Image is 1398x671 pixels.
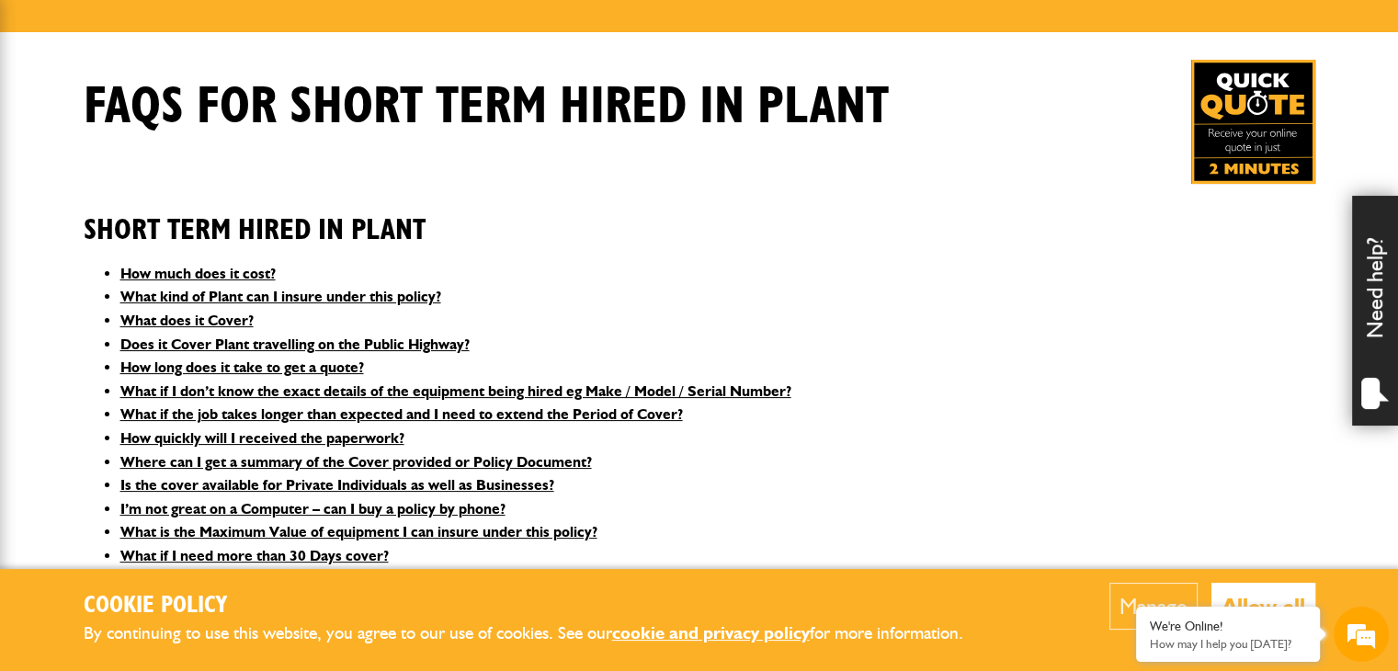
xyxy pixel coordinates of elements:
a: What if I don’t know the exact details of the equipment being hired eg Make / Model / Serial Number? [120,382,791,400]
a: How long does it take to get a quote? [120,358,364,376]
h1: FAQS for Short Term Hired In Plant [84,76,889,138]
a: Where can I get a summary of the Cover provided or Policy Document? [120,453,592,471]
a: What if I need more than 30 Days cover? [120,547,389,564]
a: How quickly will I received the paperwork? [120,429,404,447]
a: cookie and privacy policy [612,622,810,643]
div: Need help? [1352,196,1398,426]
a: What if the job takes longer than expected and I need to extend the Period of Cover? [120,405,683,423]
a: What is the Maximum Value of equipment I can insure under this policy? [120,523,597,540]
h2: Cookie Policy [84,592,994,620]
a: How much does it cost? [120,265,276,282]
div: We're Online! [1150,619,1306,634]
button: Allow all [1211,583,1315,630]
p: How may I help you today? [1150,637,1306,651]
p: By continuing to use this website, you agree to our use of cookies. See our for more information. [84,620,994,648]
a: Get your insurance quote in just 2-minutes [1191,60,1315,184]
img: Quick Quote [1191,60,1315,184]
button: Manage [1109,583,1198,630]
a: I’m not great on a Computer – can I buy a policy by phone? [120,500,506,517]
a: What does it Cover? [120,312,254,329]
a: Is the cover available for Private Individuals as well as Businesses? [120,476,554,494]
a: What kind of Plant can I insure under this policy? [120,288,441,305]
h2: Short Term Hired In Plant [84,185,1315,247]
a: Does it Cover Plant travelling on the Public Highway? [120,335,470,353]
